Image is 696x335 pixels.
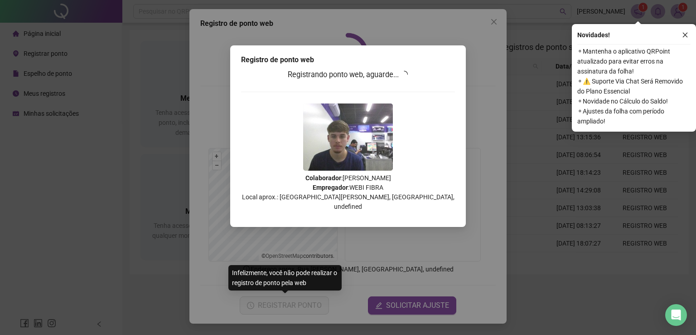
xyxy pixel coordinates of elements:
div: Registro de ponto web [241,54,455,65]
strong: Colaborador [305,174,341,182]
span: ⚬ Mantenha o aplicativo QRPoint atualizado para evitar erros na assinatura da folha! [577,46,691,76]
div: Open Intercom Messenger [665,304,687,326]
span: loading [401,71,408,78]
p: : [PERSON_NAME] : WEBI FIBRA Local aprox.: [GEOGRAPHIC_DATA][PERSON_NAME], [GEOGRAPHIC_DATA], und... [241,173,455,212]
h3: Registrando ponto web, aguarde... [241,69,455,81]
span: ⚬ ⚠️ Suporte Via Chat Será Removido do Plano Essencial [577,76,691,96]
span: Novidades ! [577,30,610,40]
span: ⚬ Novidade no Cálculo do Saldo! [577,96,691,106]
span: ⚬ Ajustes da folha com período ampliado! [577,106,691,126]
img: 2Q== [303,103,393,171]
strong: Empregador [313,184,348,191]
div: Infelizmente, você não pode realizar o registro de ponto pela web [228,265,342,291]
span: close [682,32,688,38]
